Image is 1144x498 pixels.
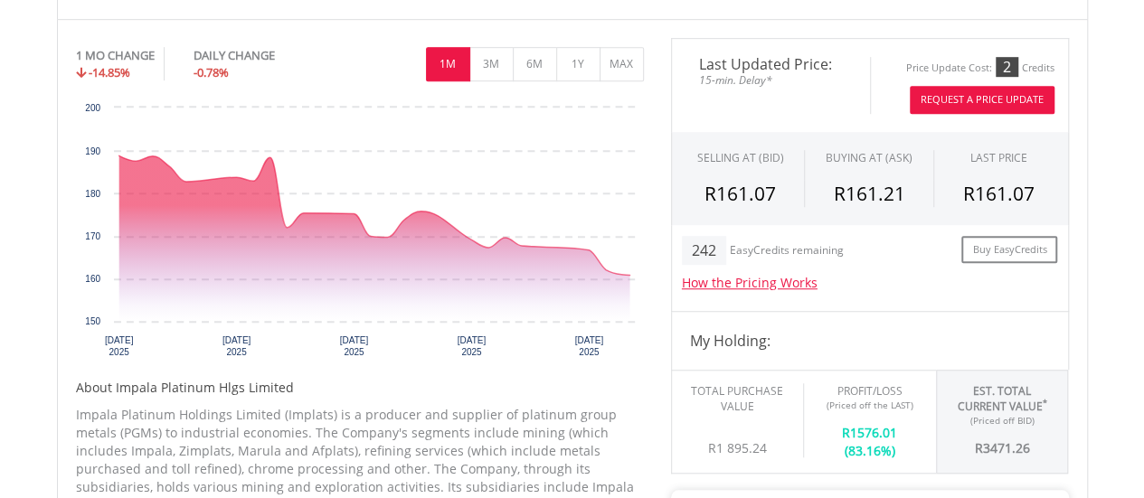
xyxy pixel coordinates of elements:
[961,236,1057,264] a: Buy EasyCredits
[600,47,644,81] button: MAX
[1022,61,1054,75] div: Credits
[845,424,898,459] span: 1576.01 (83.16%)
[682,274,818,291] a: How the Pricing Works
[950,414,1054,427] div: (Priced off BID)
[339,335,368,357] text: [DATE] 2025
[222,335,251,357] text: [DATE] 2025
[996,57,1018,77] div: 2
[685,383,789,414] div: Total Purchase Value
[574,335,603,357] text: [DATE] 2025
[704,181,776,206] span: R161.07
[76,47,155,64] div: 1 MO CHANGE
[469,47,514,81] button: 3M
[818,399,922,411] div: (Priced off the LAST)
[906,61,992,75] div: Price Update Cost:
[970,150,1027,165] div: LAST PRICE
[682,236,726,265] div: 242
[983,439,1030,456] span: 3471.26
[685,71,856,89] span: 15-min. Delay*
[556,47,600,81] button: 1Y
[730,244,844,259] div: EasyCredits remaining
[950,383,1054,414] div: Est. Total Current Value
[76,99,644,370] svg: Interactive chart
[85,274,100,284] text: 160
[194,47,336,64] div: DAILY CHANGE
[85,189,100,199] text: 180
[826,150,912,165] span: BUYING AT (ASK)
[194,64,229,80] span: -0.78%
[696,150,783,165] div: SELLING AT (BID)
[833,181,904,206] span: R161.21
[513,47,557,81] button: 6M
[85,146,100,156] text: 190
[690,330,1050,352] h4: My Holding:
[104,335,133,357] text: [DATE] 2025
[76,99,644,370] div: Chart. Highcharts interactive chart.
[963,181,1035,206] span: R161.07
[85,231,100,241] text: 170
[818,411,922,460] div: R
[457,335,486,357] text: [DATE] 2025
[708,439,767,456] span: R1 895.24
[89,64,130,80] span: -14.85%
[85,316,100,326] text: 150
[426,47,470,81] button: 1M
[950,427,1054,457] div: R
[76,379,644,397] h5: About Impala Platinum Hlgs Limited
[85,103,100,113] text: 200
[685,57,856,71] span: Last Updated Price:
[818,383,922,399] div: Profit/Loss
[910,86,1054,114] button: Request A Price Update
